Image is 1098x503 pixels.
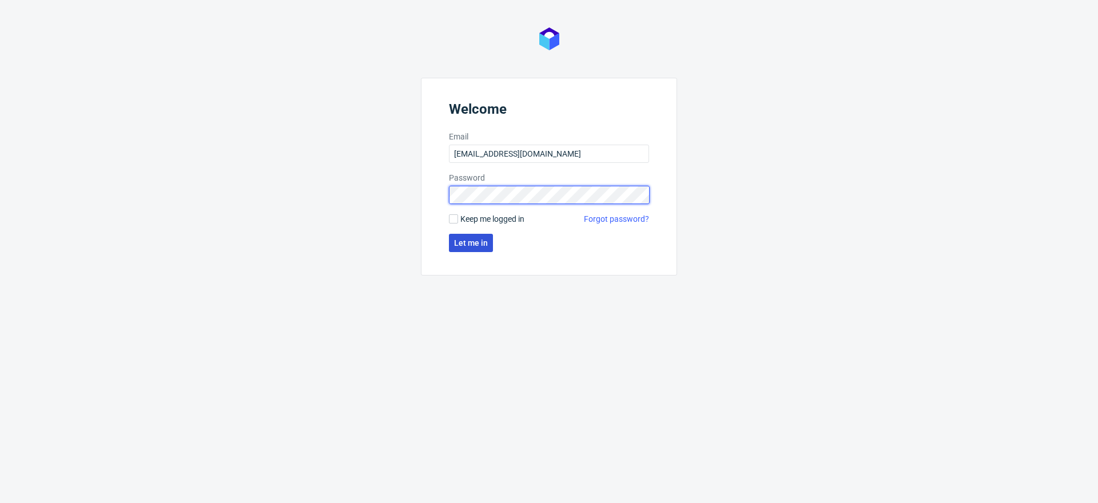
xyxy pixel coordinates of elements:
[584,213,649,225] a: Forgot password?
[449,131,649,142] label: Email
[454,239,488,247] span: Let me in
[460,213,524,225] span: Keep me logged in
[449,101,649,122] header: Welcome
[449,145,649,163] input: you@youremail.com
[449,172,649,183] label: Password
[449,234,493,252] button: Let me in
